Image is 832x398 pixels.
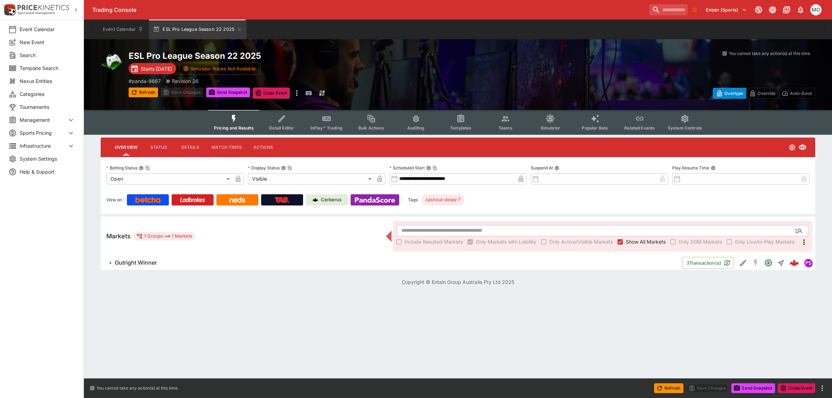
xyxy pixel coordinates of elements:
span: Templates [450,125,471,131]
button: Betting StatusCopy To Clipboard [139,166,144,170]
span: Only Markets with Liability [476,238,536,245]
p: Overtype [724,90,743,97]
p: Copy To Clipboard [129,77,161,85]
p: Play Resume Time [672,165,709,171]
div: Betting Target: cerberus [421,194,465,205]
img: Betcha [135,197,160,203]
h5: Markets [106,232,131,240]
button: Open [762,257,775,269]
button: Send Snapshot [731,383,775,393]
a: 7cd7a715-4d3a-40f6-b091-f0ea145ba55c [787,256,801,270]
span: Related Events [624,125,655,131]
input: search [649,4,688,15]
span: Event Calendar [20,26,75,33]
img: esports.png [101,50,123,73]
p: Cerberus [321,196,342,203]
button: Auto-Save [779,88,815,99]
span: System Settings [20,155,75,162]
img: Cerberus [313,197,318,203]
button: more [818,384,826,392]
span: Teams [499,125,512,131]
p: You cannot take any action(s) at this time. [729,50,811,57]
button: Play Resume Time [711,166,716,170]
p: Copyright © Entain Group Australia Pty Ltd 2025 [84,278,832,286]
span: Search [20,51,75,59]
button: Notifications [794,4,807,16]
button: Copy To Clipboard [145,166,150,170]
button: Documentation [780,4,793,16]
img: Neds [229,197,245,203]
p: Display Status [248,165,280,171]
button: Simulator Prices Not Available [179,63,260,75]
button: Refresh [654,383,683,393]
button: Display StatusCopy To Clipboard [281,166,286,170]
a: Cerberus [306,194,348,205]
button: Override [746,88,779,99]
button: Details [174,139,206,156]
p: Scheduled Start [389,165,425,171]
button: Refresh [129,88,158,97]
button: Outright Winner [101,256,682,270]
p: Override [758,90,775,97]
span: Only Active/Visible Markets [549,238,613,245]
span: Include Resulted Markets [404,238,463,245]
span: Only Live/In-Play Markets [735,238,794,245]
img: PriceKinetics Logo [2,3,16,17]
button: Copy To Clipboard [432,166,437,170]
span: Simulator [540,125,560,131]
img: Sportsbook Management [17,12,55,15]
img: Panda Score [355,197,395,203]
p: Starts [DATE] [141,65,172,72]
button: Overtype [713,88,746,99]
div: 1 Groups 1 Markets [136,232,192,240]
button: more [293,88,301,99]
div: Visible [248,173,374,184]
h6: Outright Winner [115,259,157,266]
span: Show All Markets [626,238,666,245]
span: cashout-delay-7 [421,196,465,203]
button: Open [792,224,805,237]
span: Pricing and Results [214,125,254,131]
button: Close Event [253,88,290,99]
span: Management [20,116,67,124]
span: Detail Editor [269,125,294,131]
span: Infrastructure [20,142,67,149]
img: Ladbrokes [180,197,205,203]
button: ESL Pro League Season 22 2025 [149,20,246,39]
button: 3Transaction(s) [682,257,734,269]
span: InPlay™ Trading [310,125,343,131]
button: Send Snapshot [206,88,250,97]
button: Overview [109,139,143,156]
span: New Event [20,39,75,46]
button: Actions [248,139,279,156]
p: Revision 26 [172,77,199,85]
div: Event type filters [208,110,708,135]
button: No Bookmarks [689,4,700,15]
svg: Open [789,144,796,151]
button: Suspend At [554,166,559,170]
button: Straight [775,257,787,269]
button: Edit Detail [737,257,749,269]
button: Copy To Clipboard [287,166,292,170]
button: SGM Disabled [749,257,762,269]
span: Help & Support [20,168,75,175]
div: 7cd7a715-4d3a-40f6-b091-f0ea145ba55c [789,258,799,268]
img: pandascore [804,259,812,267]
img: PriceKinetics [17,5,69,10]
button: Match Times [206,139,248,156]
span: Sports Pricing [20,129,67,137]
img: logo-cerberus--red.svg [789,258,799,268]
img: TabNZ [275,197,289,203]
span: Nexus Entities [20,77,75,85]
div: pandascore [804,259,812,267]
span: Bulk Actions [358,125,384,131]
button: Select Tenant [702,4,751,15]
label: View on : [106,194,124,205]
h2: Copy To Clipboard [129,50,472,61]
div: Mark O'Loughlan [810,4,822,15]
button: Connected to PK [752,4,765,16]
span: Template Search [20,64,75,72]
p: Suspend At [531,165,553,171]
span: Tournaments [20,103,75,111]
button: Mark O'Loughlan [808,2,824,18]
